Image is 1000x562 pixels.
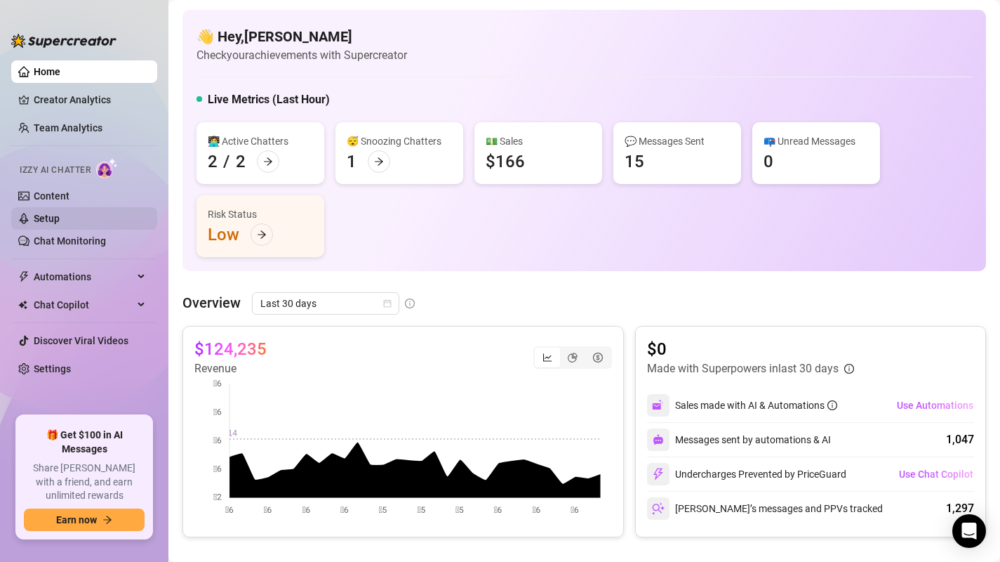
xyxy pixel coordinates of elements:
[625,133,730,149] div: 💬 Messages Sent
[208,133,313,149] div: 👩‍💻 Active Chatters
[102,515,112,525] span: arrow-right
[182,292,241,313] article: Overview
[383,299,392,308] span: calendar
[647,360,839,377] article: Made with Superpowers in last 30 days
[34,89,146,111] a: Creator Analytics
[34,363,71,374] a: Settings
[764,133,869,149] div: 📪 Unread Messages
[347,133,452,149] div: 😴 Snoozing Chatters
[593,353,603,362] span: dollar-circle
[647,429,831,451] div: Messages sent by automations & AI
[34,190,69,202] a: Content
[647,463,846,485] div: Undercharges Prevented by PriceGuard
[24,509,145,531] button: Earn nowarrow-right
[653,434,664,445] img: svg%3e
[34,235,106,247] a: Chat Monitoring
[257,230,267,240] span: arrow-right
[625,150,644,173] div: 15
[34,66,60,77] a: Home
[647,497,883,520] div: [PERSON_NAME]’s messages and PPVs tracked
[652,468,665,481] img: svg%3e
[946,500,974,517] div: 1,297
[946,431,974,448] div: 1,047
[896,394,974,417] button: Use Automations
[647,338,854,360] article: $0
[263,157,273,166] span: arrow-right
[898,463,974,485] button: Use Chat Copilot
[208,207,313,222] div: Risk Status
[194,338,267,360] article: $124,235
[34,213,60,224] a: Setup
[533,346,612,369] div: segmented control
[18,300,27,310] img: Chat Copilot
[952,514,986,548] div: Open Intercom Messenger
[652,399,665,412] img: svg%3e
[675,398,837,413] div: Sales made with AI & Automations
[196,27,407,46] h4: 👋 Hey, [PERSON_NAME]
[194,360,267,377] article: Revenue
[827,400,837,410] span: info-circle
[20,164,91,177] span: Izzy AI Chatter
[764,150,773,173] div: 0
[24,429,145,456] span: 🎁 Get $100 in AI Messages
[18,271,29,282] span: thunderbolt
[34,294,133,316] span: Chat Copilot
[34,266,133,288] span: Automations
[96,158,118,178] img: AI Chatter
[24,462,145,503] span: Share [PERSON_NAME] with a friend, and earn unlimited rewards
[347,150,356,173] div: 1
[236,150,246,173] div: 2
[260,293,391,314] span: Last 30 days
[56,514,97,525] span: Earn now
[34,122,102,133] a: Team Analytics
[11,34,116,48] img: logo-BBDzfeDw.svg
[897,400,973,411] span: Use Automations
[374,157,384,166] span: arrow-right
[486,133,591,149] div: 💵 Sales
[486,150,525,173] div: $166
[405,299,415,308] span: info-circle
[208,91,330,108] h5: Live Metrics (Last Hour)
[196,46,407,64] article: Check your achievements with Supercreator
[34,335,128,346] a: Discover Viral Videos
[542,353,552,362] span: line-chart
[844,364,854,374] span: info-circle
[568,353,578,362] span: pie-chart
[899,469,973,480] span: Use Chat Copilot
[652,502,665,515] img: svg%3e
[208,150,218,173] div: 2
